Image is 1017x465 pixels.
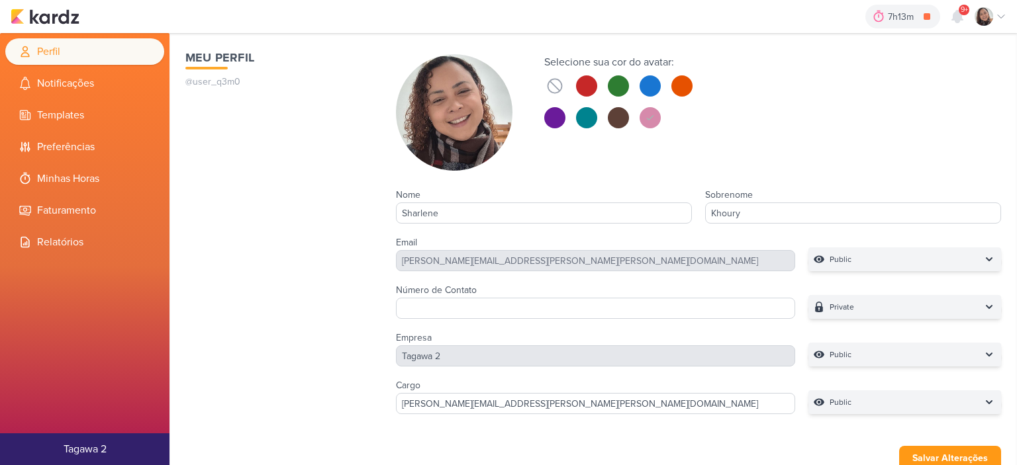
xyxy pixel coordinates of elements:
img: Sharlene Khoury [396,54,512,171]
li: Minhas Horas [5,165,164,192]
li: Notificações [5,70,164,97]
div: Selecione sua cor do avatar: [544,54,693,70]
label: Email [396,237,417,248]
div: [PERSON_NAME][EMAIL_ADDRESS][PERSON_NAME][PERSON_NAME][DOMAIN_NAME] [396,250,795,271]
button: Private [808,295,1001,319]
label: Número de Contato [396,284,477,296]
label: Sobrenome [705,189,753,200]
li: Relatórios [5,229,164,255]
li: Faturamento [5,197,164,224]
span: 9+ [961,5,968,15]
p: Public [830,348,851,361]
p: Public [830,253,851,266]
button: Public [808,390,1001,414]
p: @user_q3m0 [185,75,369,89]
img: kardz.app [11,9,79,24]
li: Preferências [5,134,164,160]
li: Perfil [5,38,164,65]
label: Cargo [396,380,420,391]
button: Public [808,247,1001,271]
p: Private [830,300,854,314]
p: Public [830,396,851,409]
div: 7h13m [888,10,918,24]
label: Empresa [396,332,432,343]
button: Public [808,343,1001,366]
label: Nome [396,189,420,200]
h1: Meu Perfil [185,49,369,67]
li: Templates [5,102,164,128]
img: Sharlene Khoury [975,7,993,26]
